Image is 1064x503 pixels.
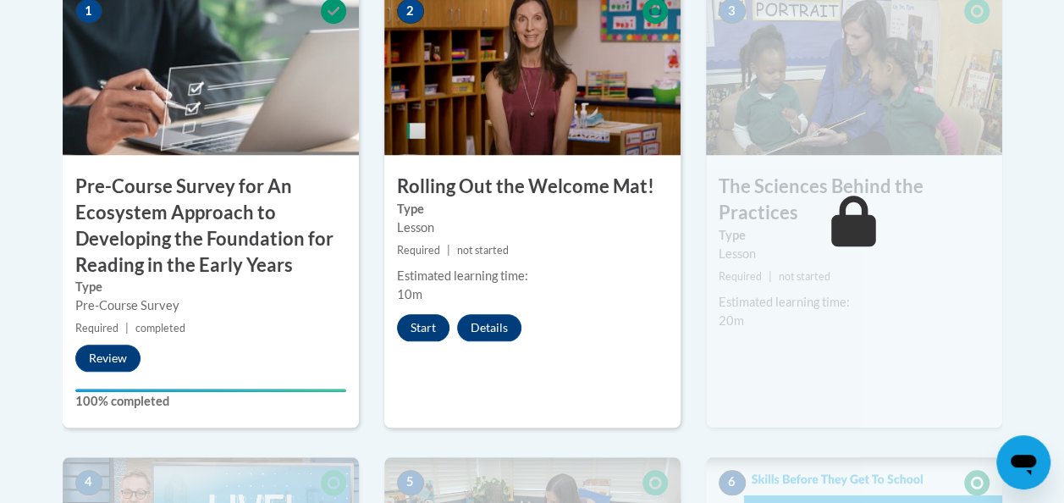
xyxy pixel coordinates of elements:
[397,200,668,218] label: Type
[769,270,772,283] span: |
[384,174,681,200] h3: Rolling Out the Welcome Mat!
[75,345,141,372] button: Review
[397,267,668,285] div: Estimated learning time:
[135,322,185,334] span: completed
[75,392,346,411] label: 100% completed
[397,244,440,257] span: Required
[457,244,509,257] span: not started
[397,287,422,301] span: 10m
[397,470,424,495] span: 5
[719,226,990,245] label: Type
[397,314,449,341] button: Start
[996,435,1050,489] iframe: Button to launch messaging window
[706,174,1002,226] h3: The Sciences Behind the Practices
[719,313,744,328] span: 20m
[75,470,102,495] span: 4
[447,244,450,257] span: |
[779,270,830,283] span: not started
[63,174,359,278] h3: Pre-Course Survey for An Ecosystem Approach to Developing the Foundation for Reading in the Early...
[457,314,521,341] button: Details
[719,270,762,283] span: Required
[719,470,746,495] span: 6
[125,322,129,334] span: |
[75,322,119,334] span: Required
[75,296,346,315] div: Pre-Course Survey
[719,293,990,312] div: Estimated learning time:
[75,278,346,296] label: Type
[397,218,668,237] div: Lesson
[719,245,990,263] div: Lesson
[75,389,346,392] div: Your progress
